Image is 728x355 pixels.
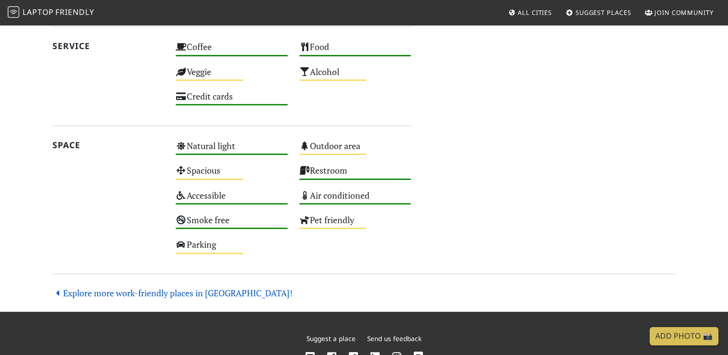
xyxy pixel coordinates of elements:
div: Veggie [170,64,294,89]
span: All Cities [518,8,552,17]
span: Laptop [23,7,54,17]
a: Send us feedback [367,334,421,343]
span: Suggest Places [575,8,631,17]
div: Pet friendly [294,212,417,237]
a: LaptopFriendly LaptopFriendly [8,4,94,21]
div: Parking [170,237,294,261]
div: Accessible [170,188,294,212]
div: Natural light [170,138,294,163]
a: Suggest a place [307,334,356,343]
div: Alcohol [294,64,417,89]
img: LaptopFriendly [8,6,19,18]
h2: Space [52,140,165,150]
div: Spacious [170,163,294,187]
div: Air conditioned [294,188,417,212]
div: Restroom [294,163,417,187]
span: Join Community [654,8,714,17]
a: All Cities [504,4,556,21]
div: Smoke free [170,212,294,237]
h2: Service [52,41,165,51]
a: Explore more work-friendly places in [GEOGRAPHIC_DATA]! [52,287,293,299]
a: Suggest Places [562,4,635,21]
div: Coffee [170,39,294,63]
span: Friendly [55,7,94,17]
a: Join Community [641,4,717,21]
div: Outdoor area [294,138,417,163]
div: Credit cards [170,89,294,113]
div: Food [294,39,417,63]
